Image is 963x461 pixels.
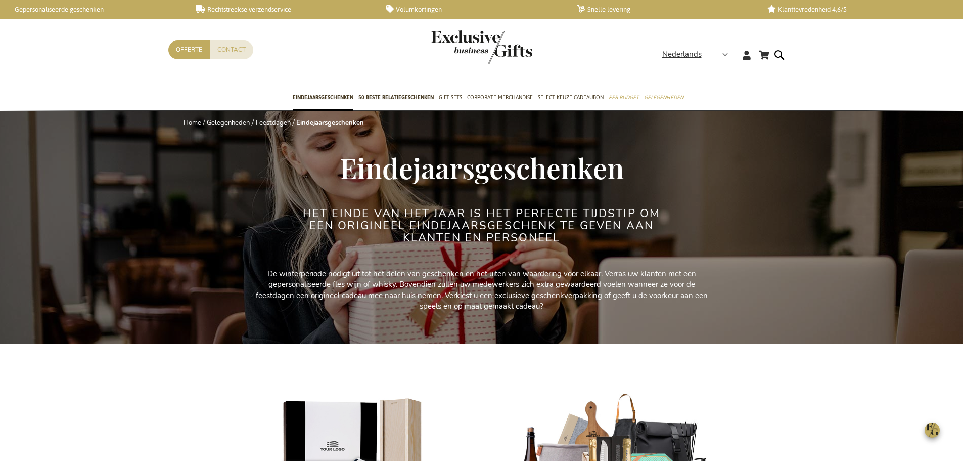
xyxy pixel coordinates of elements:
span: Per Budget [609,92,639,103]
span: Eindejaarsgeschenken [293,92,353,103]
span: Eindejaarsgeschenken [340,149,624,186]
span: Select Keuze Cadeaubon [538,92,604,103]
span: Corporate Merchandise [467,92,533,103]
a: Feestdagen [256,118,291,128]
a: Rechtstreekse verzendservice [196,5,370,14]
a: Gelegenheden [207,118,250,128]
div: Nederlands [662,49,735,60]
a: Home [184,118,201,128]
a: Contact [210,40,253,59]
a: Gepersonaliseerde geschenken [5,5,179,14]
a: Offerte [168,40,210,59]
span: Gelegenheden [644,92,683,103]
strong: Eindejaarsgeschenken [296,118,364,128]
h2: Het einde van het jaar is het perfecte tijdstip om een origineel eindejaarsgeschenk te geven aan ... [292,207,671,244]
span: 50 beste relatiegeschenken [358,92,434,103]
span: Nederlands [662,49,702,60]
a: Klanttevredenheid 4,6/5 [767,5,942,14]
a: store logo [431,30,482,64]
img: Exclusive Business gifts logo [431,30,532,64]
p: De winterperiode nodigt uit tot het delen van geschenken en het uiten van waardering voor elkaar.... [254,269,709,312]
a: Snelle levering [577,5,751,14]
a: Volumkortingen [386,5,561,14]
span: Gift Sets [439,92,462,103]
